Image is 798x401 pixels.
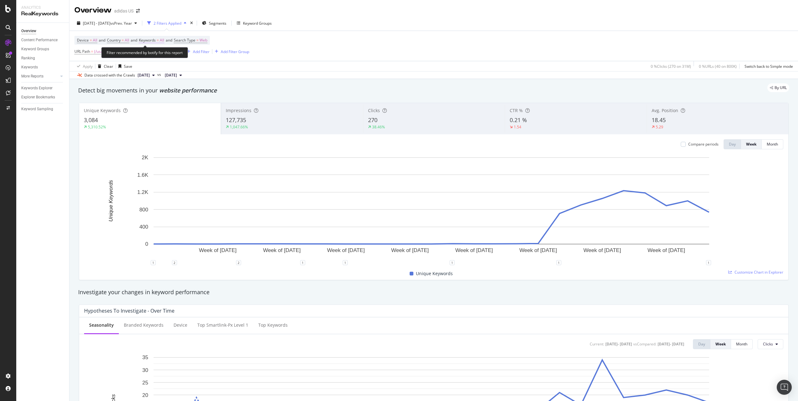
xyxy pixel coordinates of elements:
a: Content Performance [21,37,65,43]
a: Ranking [21,55,65,62]
div: 2 [172,260,177,265]
span: Unique Keywords [84,107,121,113]
button: Clicks [758,339,783,349]
span: Clicks [763,341,773,347]
span: = [196,37,199,43]
button: Week [741,139,762,149]
span: = [157,37,159,43]
div: Clear [104,64,113,69]
button: [DATE] [135,72,157,79]
div: Keyword Sampling [21,106,53,112]
div: 38.46% [372,124,385,130]
div: Save [124,64,132,69]
svg: A chart. [84,154,779,263]
div: times [189,20,194,26]
div: vs Compared : [633,341,656,347]
button: 2 Filters Applied [145,18,189,28]
div: 1 [300,260,305,265]
span: Web [199,36,207,45]
span: (/us/men-black|/us/women-black|/us/kids-black) [94,47,179,56]
text: Week of [DATE] [648,247,685,253]
text: 35 [142,354,148,360]
div: Keywords Explorer [21,85,53,92]
div: 1 [450,260,455,265]
span: = [122,37,124,43]
button: Save [116,61,132,71]
a: Keyword Sampling [21,106,65,112]
span: and [99,37,105,43]
button: Clear [95,61,113,71]
div: Analytics [21,5,64,10]
text: 20 [142,392,148,398]
div: Ranking [21,55,35,62]
a: Customize Chart in Explorer [728,270,783,275]
text: 400 [139,224,148,230]
div: Top smartlink-px Level 1 [197,322,248,328]
div: Overview [74,5,112,16]
div: Explorer Bookmarks [21,94,55,101]
button: [DATE] - [DATE]vsPrev. Year [74,18,139,28]
button: Week [710,339,731,349]
div: 1 [343,260,348,265]
div: 5.29 [656,124,663,130]
div: Week [746,141,756,147]
div: Keywords [21,64,38,71]
text: 30 [142,367,148,373]
button: Day [724,139,741,149]
span: vs Prev. Year [110,21,132,26]
div: Apply [83,64,93,69]
text: Week of [DATE] [263,247,301,253]
a: Keywords [21,64,65,71]
div: 0 % URLs ( 40 on 800K ) [699,64,737,69]
div: Content Performance [21,37,58,43]
div: 5,310.52% [88,124,106,130]
div: Add Filter [193,49,210,54]
text: Week of [DATE] [199,247,236,253]
div: 2 [236,260,241,265]
span: [DATE] - [DATE] [83,21,110,26]
div: Day [729,141,736,147]
div: Overview [21,28,36,34]
span: Device [77,37,89,43]
span: 2024 Sep. 17th [165,72,177,78]
span: Segments [209,21,226,26]
span: Clicks [368,107,380,113]
text: 800 [139,207,148,213]
div: Day [698,341,705,347]
a: More Reports [21,73,58,80]
div: Top Keywords [258,322,288,328]
a: Overview [21,28,65,34]
span: By URL [775,86,787,90]
text: Week of [DATE] [327,247,365,253]
div: 1 [706,260,711,265]
div: Add Filter Group [221,49,249,54]
text: 1.2K [137,189,149,195]
a: Keyword Groups [21,46,65,52]
span: 0.21 % [510,116,527,124]
span: 127,735 [226,116,246,124]
span: URL Path [74,49,90,54]
button: Day [693,339,710,349]
div: Filter recommended by botify for this report [101,47,188,58]
button: Add Filter Group [212,48,249,55]
button: Keyword Groups [234,18,274,28]
span: Impressions [226,107,251,113]
div: Device [174,322,187,328]
span: 270 [368,116,377,124]
button: Apply [74,61,93,71]
span: All [160,36,164,45]
div: legacy label [767,83,789,92]
span: 2025 Oct. 1st [138,72,150,78]
span: Customize Chart in Explorer [735,270,783,275]
text: 25 [142,379,148,385]
div: 1 [556,260,561,265]
div: adidas US [114,8,134,14]
text: 2K [142,155,148,161]
span: = [90,37,92,43]
button: [DATE] [162,72,184,79]
span: vs [157,72,162,77]
span: Search Type [174,37,195,43]
text: 0 [145,241,148,247]
div: Open Intercom Messenger [777,380,792,395]
text: 1.6K [137,172,149,178]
